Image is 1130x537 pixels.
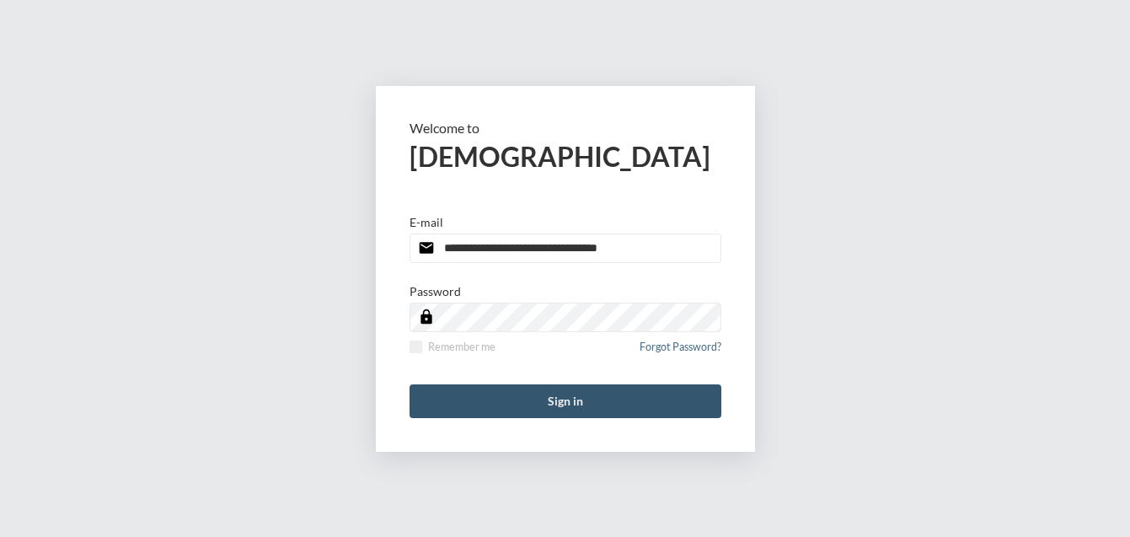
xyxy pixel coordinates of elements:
[640,341,721,363] a: Forgot Password?
[410,120,721,136] p: Welcome to
[410,140,721,173] h2: [DEMOGRAPHIC_DATA]
[410,384,721,418] button: Sign in
[410,215,443,229] p: E-mail
[410,341,495,353] label: Remember me
[410,284,461,298] p: Password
